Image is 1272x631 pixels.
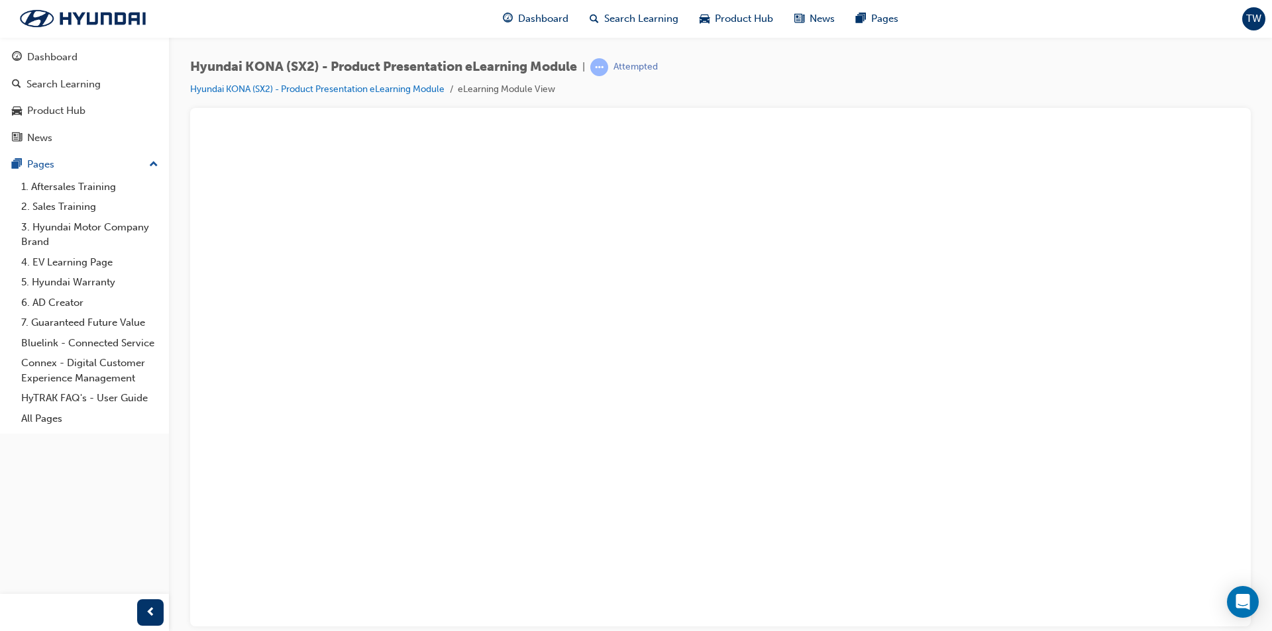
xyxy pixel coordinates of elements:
[689,5,784,32] a: car-iconProduct Hub
[146,605,156,621] span: prev-icon
[27,50,78,65] div: Dashboard
[518,11,568,26] span: Dashboard
[190,60,577,75] span: Hyundai KONA (SX2) - Product Presentation eLearning Module
[16,252,164,273] a: 4. EV Learning Page
[12,132,22,144] span: news-icon
[16,409,164,429] a: All Pages
[579,5,689,32] a: search-iconSearch Learning
[492,5,579,32] a: guage-iconDashboard
[16,293,164,313] a: 6. AD Creator
[1242,7,1265,30] button: TW
[715,11,773,26] span: Product Hub
[16,313,164,333] a: 7. Guaranteed Future Value
[856,11,866,27] span: pages-icon
[27,130,52,146] div: News
[5,72,164,97] a: Search Learning
[845,5,909,32] a: pages-iconPages
[794,11,804,27] span: news-icon
[16,333,164,354] a: Bluelink - Connected Service
[16,217,164,252] a: 3. Hyundai Motor Company Brand
[700,11,710,27] span: car-icon
[27,103,85,119] div: Product Hub
[27,157,54,172] div: Pages
[12,105,22,117] span: car-icon
[12,52,22,64] span: guage-icon
[190,83,445,95] a: Hyundai KONA (SX2) - Product Presentation eLearning Module
[458,82,555,97] li: eLearning Module View
[590,58,608,76] span: learningRecordVerb_ATTEMPT-icon
[613,61,658,73] div: Attempted
[5,152,164,177] button: Pages
[16,272,164,293] a: 5. Hyundai Warranty
[582,60,585,75] span: |
[784,5,845,32] a: news-iconNews
[503,11,513,27] span: guage-icon
[12,159,22,171] span: pages-icon
[810,11,835,26] span: News
[16,353,164,388] a: Connex - Digital Customer Experience Management
[16,197,164,217] a: 2. Sales Training
[604,11,678,26] span: Search Learning
[1246,11,1261,26] span: TW
[16,388,164,409] a: HyTRAK FAQ's - User Guide
[149,156,158,173] span: up-icon
[7,5,159,32] img: Trak
[26,77,101,92] div: Search Learning
[12,79,21,91] span: search-icon
[5,45,164,70] a: Dashboard
[16,177,164,197] a: 1. Aftersales Training
[590,11,599,27] span: search-icon
[5,99,164,123] a: Product Hub
[5,126,164,150] a: News
[1227,586,1259,618] div: Open Intercom Messenger
[5,42,164,152] button: DashboardSearch LearningProduct HubNews
[871,11,898,26] span: Pages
